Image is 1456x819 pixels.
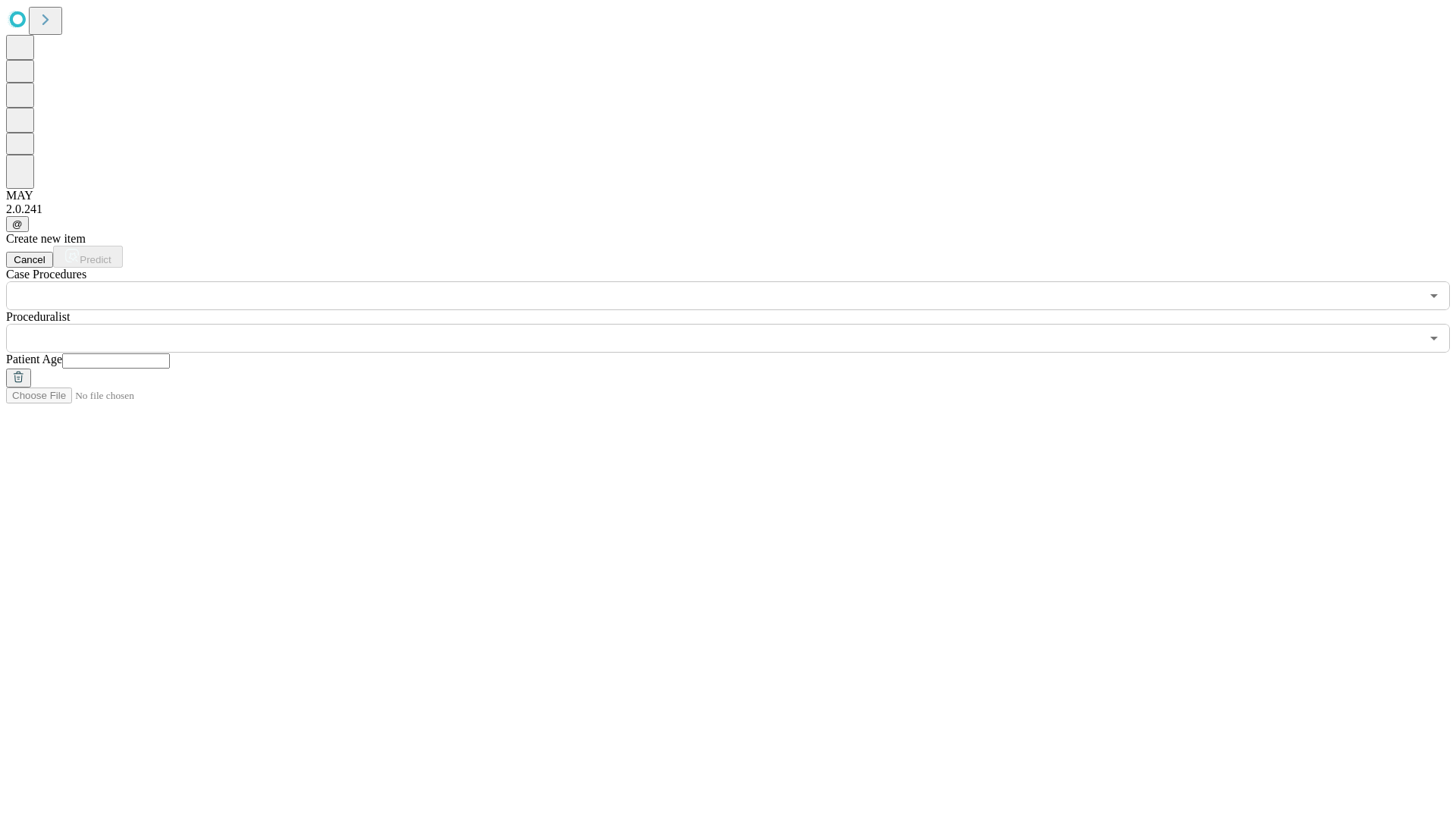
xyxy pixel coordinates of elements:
[6,252,53,268] button: Cancel
[6,202,1450,216] div: 2.0.241
[80,254,111,265] span: Predict
[6,353,62,366] span: Patient Age
[6,268,86,281] span: Scheduled Procedure
[1423,285,1445,306] button: Open
[6,310,70,323] span: Proceduralist
[6,189,1450,202] div: MAY
[6,216,29,232] button: @
[14,254,45,265] span: Cancel
[1423,328,1445,349] button: Open
[12,218,23,230] span: @
[6,232,86,245] span: Create new item
[53,246,123,268] button: Predict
